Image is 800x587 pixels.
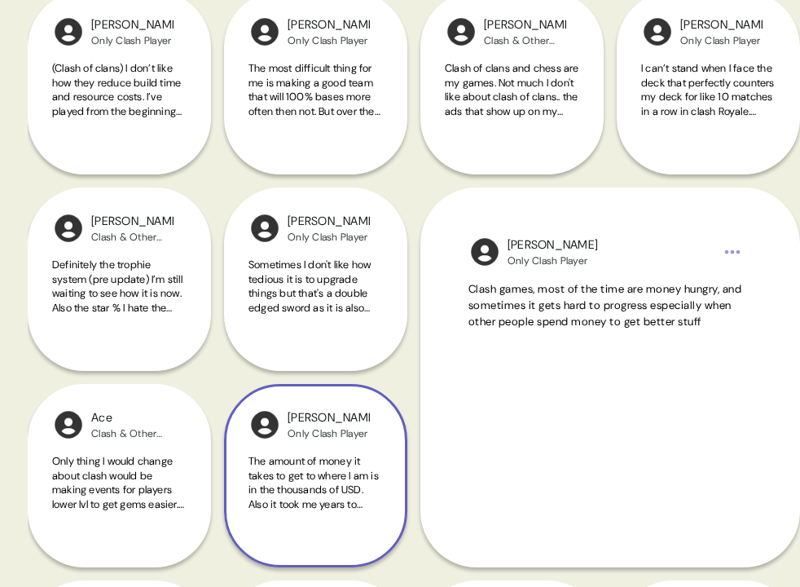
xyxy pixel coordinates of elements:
span: The most difficult thing for me is making a good team that will 100% bases more often then not. B... [248,61,380,175]
div: [PERSON_NAME] [91,16,174,34]
img: l1ibTKarBSWXLOhlfT5LxFP+OttMJpPJZDKZTCbz9PgHEggSPYjZSwEAAAAASUVORK5CYII= [248,15,281,48]
img: l1ibTKarBSWXLOhlfT5LxFP+OttMJpPJZDKZTCbz9PgHEggSPYjZSwEAAAAASUVORK5CYII= [52,15,85,48]
div: [PERSON_NAME] [680,16,763,34]
div: [PERSON_NAME] [508,236,598,254]
span: The amount of money it takes to get to where I am is in the thousands of USD. Also it took me yea... [248,454,379,525]
div: Ace [91,409,174,427]
div: Only Clash Player [680,34,763,47]
span: Only thing I would change about clash would be making events for players lower lvl to get gems ea... [52,454,184,525]
div: Clash & Other Games Player [91,231,174,244]
img: l1ibTKarBSWXLOhlfT5LxFP+OttMJpPJZDKZTCbz9PgHEggSPYjZSwEAAAAASUVORK5CYII= [248,408,281,441]
img: l1ibTKarBSWXLOhlfT5LxFP+OttMJpPJZDKZTCbz9PgHEggSPYjZSwEAAAAASUVORK5CYII= [52,408,85,441]
span: Clash games, most of the time are money hungry, and sometimes it gets hard to progress especially... [468,282,742,329]
div: Clash & Other Games Player [91,427,174,440]
img: l1ibTKarBSWXLOhlfT5LxFP+OttMJpPJZDKZTCbz9PgHEggSPYjZSwEAAAAASUVORK5CYII= [468,236,501,268]
div: Only Clash Player [288,231,370,244]
div: [PERSON_NAME] [288,16,370,34]
span: Clash of clans and chess are my games. Not much I don't like about clash of clans.. the ads that ... [445,61,579,161]
img: l1ibTKarBSWXLOhlfT5LxFP+OttMJpPJZDKZTCbz9PgHEggSPYjZSwEAAAAASUVORK5CYII= [52,212,85,245]
div: Only Clash Player [91,34,174,47]
div: [PERSON_NAME] [288,409,370,427]
img: l1ibTKarBSWXLOhlfT5LxFP+OttMJpPJZDKZTCbz9PgHEggSPYjZSwEAAAAASUVORK5CYII= [445,15,477,48]
div: [PERSON_NAME] [484,16,566,34]
span: I can’t stand when I face the deck that perfectly counters my deck for like 10 matches in a row i... [641,61,775,161]
div: Only Clash Player [288,427,370,440]
img: l1ibTKarBSWXLOhlfT5LxFP+OttMJpPJZDKZTCbz9PgHEggSPYjZSwEAAAAASUVORK5CYII= [641,15,674,48]
div: [PERSON_NAME] [288,213,370,231]
span: Definitely the trophie system (pre update) I’m still waiting to see how it is now. Also the star ... [52,258,184,343]
span: Sometimes I don't like how tedious it is to upgrade things but that's a double edged sword as it ... [248,258,382,343]
div: Clash & Other Games Player [484,34,566,47]
img: l1ibTKarBSWXLOhlfT5LxFP+OttMJpPJZDKZTCbz9PgHEggSPYjZSwEAAAAASUVORK5CYII= [248,212,281,245]
span: (Clash of clans) I don’t like how they reduce build time and resource costs. I’ve played from the... [52,61,182,175]
div: Only Clash Player [288,34,370,47]
div: [PERSON_NAME] [91,213,174,231]
div: Only Clash Player [508,254,598,267]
